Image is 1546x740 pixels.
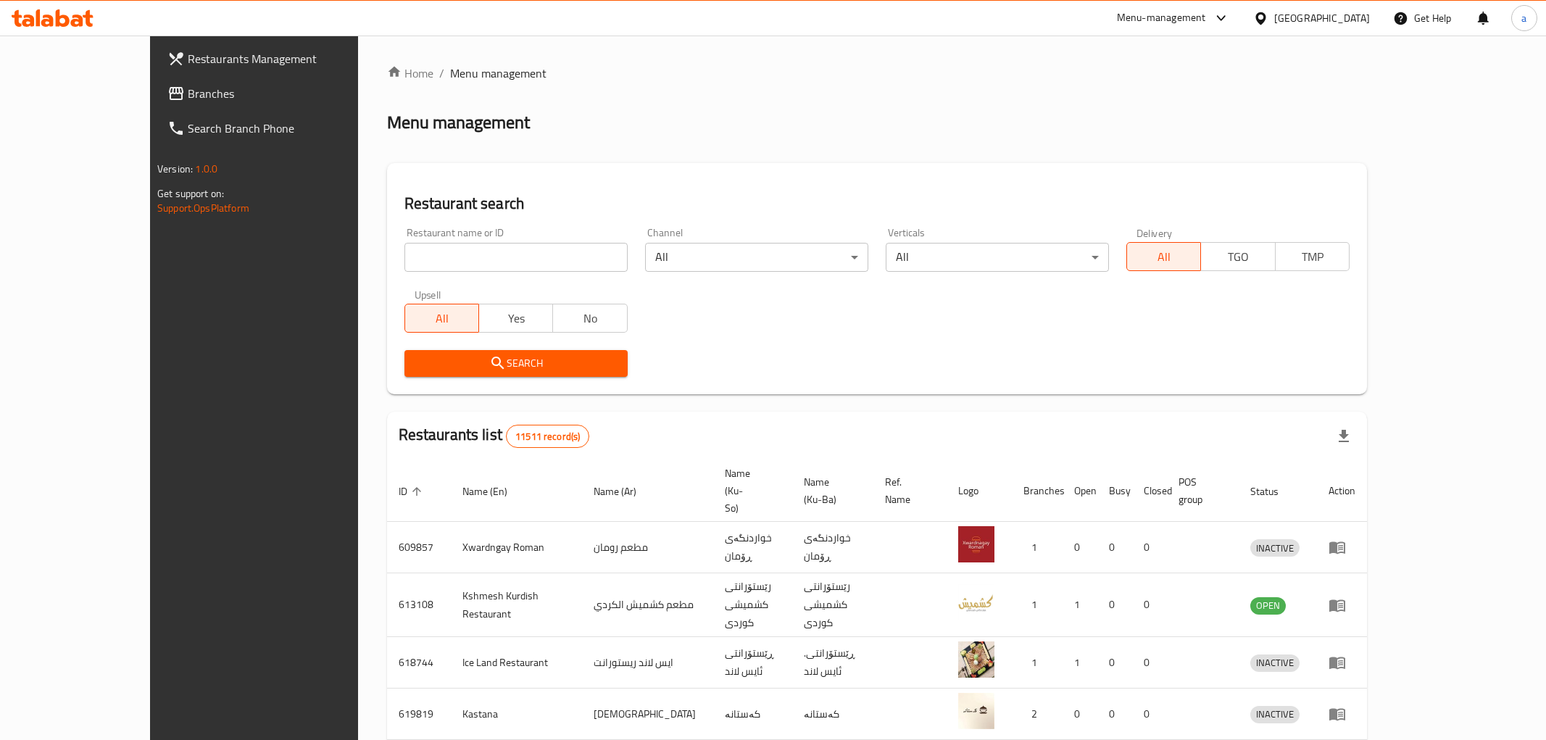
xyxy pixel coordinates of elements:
[387,637,451,689] td: 618744
[387,65,1367,82] nav: breadcrumb
[1117,9,1206,27] div: Menu-management
[1097,637,1132,689] td: 0
[1250,483,1297,500] span: Status
[1012,637,1063,689] td: 1
[404,243,628,272] input: Search for restaurant name or ID..
[792,689,873,740] td: کەستانە
[582,689,713,740] td: [DEMOGRAPHIC_DATA]
[713,689,792,740] td: کەستانە
[1097,522,1132,573] td: 0
[1063,522,1097,573] td: 0
[1097,689,1132,740] td: 0
[404,193,1350,215] h2: Restaurant search
[387,689,451,740] td: 619819
[1274,10,1370,26] div: [GEOGRAPHIC_DATA]
[1012,460,1063,522] th: Branches
[451,637,582,689] td: Ice Land Restaurant
[1063,460,1097,522] th: Open
[582,637,713,689] td: ايس لاند ريستورانت
[156,41,408,76] a: Restaurants Management
[1133,246,1195,267] span: All
[1097,573,1132,637] td: 0
[958,693,994,729] img: Kastana
[1063,573,1097,637] td: 1
[1179,473,1221,508] span: POS group
[1200,242,1275,271] button: TGO
[188,50,396,67] span: Restaurants Management
[1329,654,1355,671] div: Menu
[1250,540,1300,557] span: INACTIVE
[1132,522,1167,573] td: 0
[399,424,590,448] h2: Restaurants list
[404,350,628,377] button: Search
[1250,654,1300,672] div: INACTIVE
[886,243,1109,272] div: All
[156,111,408,146] a: Search Branch Phone
[1250,654,1300,671] span: INACTIVE
[195,159,217,178] span: 1.0.0
[450,65,546,82] span: Menu management
[713,522,792,573] td: خواردنگەی ڕۆمان
[1250,706,1300,723] span: INACTIVE
[885,473,929,508] span: Ref. Name
[416,354,616,373] span: Search
[387,111,530,134] h2: Menu management
[1207,246,1269,267] span: TGO
[404,304,479,333] button: All
[947,460,1012,522] th: Logo
[958,526,994,562] img: Xwardngay Roman
[1326,419,1361,454] div: Export file
[1329,596,1355,614] div: Menu
[1063,689,1097,740] td: 0
[156,76,408,111] a: Branches
[582,573,713,637] td: مطعم كشميش الكردي
[188,120,396,137] span: Search Branch Phone
[462,483,526,500] span: Name (En)
[559,308,621,329] span: No
[792,522,873,573] td: خواردنگەی ڕۆمان
[594,483,655,500] span: Name (Ar)
[582,522,713,573] td: مطعم رومان
[507,430,589,444] span: 11511 record(s)
[1132,637,1167,689] td: 0
[1250,597,1286,614] span: OPEN
[451,689,582,740] td: Kastana
[1012,522,1063,573] td: 1
[188,85,396,102] span: Branches
[792,637,873,689] td: .ڕێستۆرانتی ئایس لاند
[1329,539,1355,556] div: Menu
[387,573,451,637] td: 613108
[1250,539,1300,557] div: INACTIVE
[478,304,553,333] button: Yes
[1126,242,1201,271] button: All
[485,308,547,329] span: Yes
[1281,246,1344,267] span: TMP
[157,184,224,203] span: Get support on:
[958,584,994,620] img: Kshmesh Kurdish Restaurant
[1012,573,1063,637] td: 1
[411,308,473,329] span: All
[645,243,868,272] div: All
[958,641,994,678] img: Ice Land Restaurant
[1132,689,1167,740] td: 0
[157,159,193,178] span: Version:
[157,199,249,217] a: Support.OpsPlatform
[725,465,775,517] span: Name (Ku-So)
[451,573,582,637] td: Kshmesh Kurdish Restaurant
[1136,228,1173,238] label: Delivery
[1329,705,1355,723] div: Menu
[415,289,441,299] label: Upsell
[1097,460,1132,522] th: Busy
[451,522,582,573] td: Xwardngay Roman
[804,473,856,508] span: Name (Ku-Ba)
[439,65,444,82] li: /
[1012,689,1063,740] td: 2
[792,573,873,637] td: رێستۆرانتی کشمیشى كوردى
[1132,573,1167,637] td: 0
[713,637,792,689] td: ڕێستۆرانتی ئایس لاند
[387,522,451,573] td: 609857
[506,425,589,448] div: Total records count
[387,65,433,82] a: Home
[1250,597,1286,615] div: OPEN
